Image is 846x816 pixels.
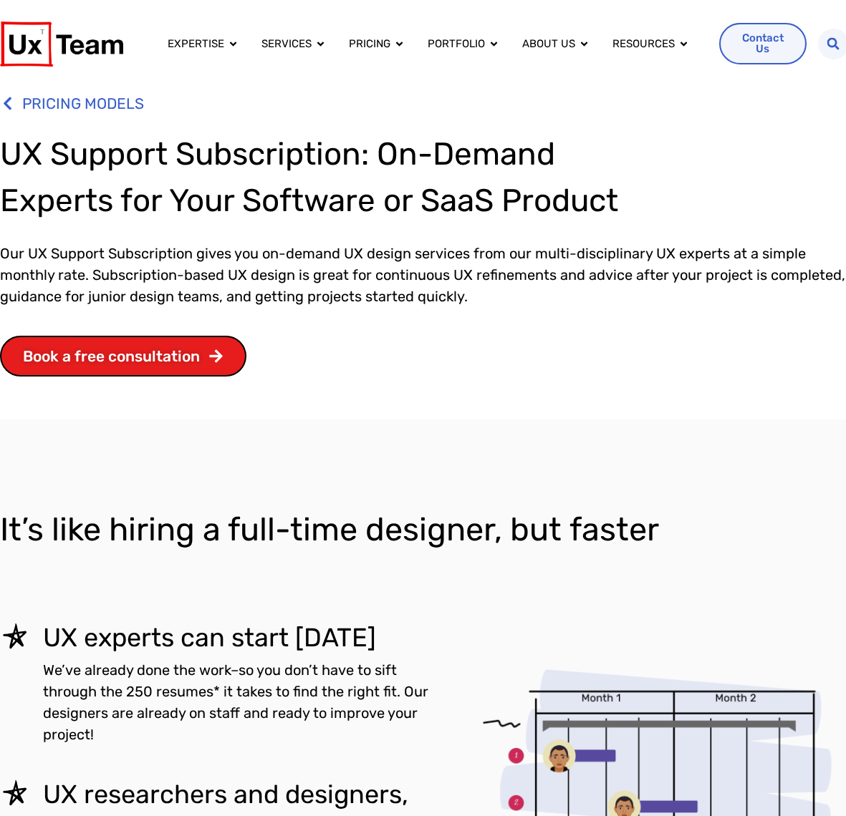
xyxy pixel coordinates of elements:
span: PRICING MODELS [19,88,144,120]
a: Contact Us [719,23,806,64]
a: About us [522,36,575,52]
a: Portfolio [428,36,485,52]
p: We’ve already done the work–so you don’t have to sift through the 250 resumes* it takes to find t... [43,659,440,745]
nav: Menu [156,30,708,58]
span: Book a free consultation [23,349,200,364]
span: UX experts can start [DATE] [43,622,376,653]
span: Contact Us [738,33,787,54]
a: Resources [612,36,675,52]
a: Services [261,36,312,52]
a: Pricing [349,36,390,52]
div: Menu Toggle [156,30,708,58]
span: faster [569,511,659,548]
a: Expertise [168,36,224,52]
